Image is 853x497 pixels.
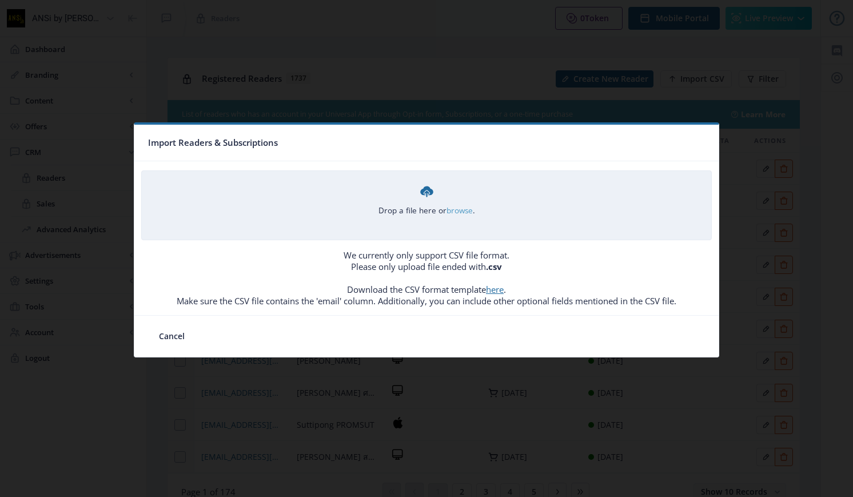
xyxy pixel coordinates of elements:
p: We currently only support CSV file format. Please only upload file ended with Download the CSV fo... [134,249,719,307]
button: Cancel [148,325,196,348]
a: here [486,284,504,295]
nb-card-header: Import Readers & Subscriptions [134,125,719,161]
b: .csv [486,261,502,272]
div: Drop a file here or . [378,184,475,216]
